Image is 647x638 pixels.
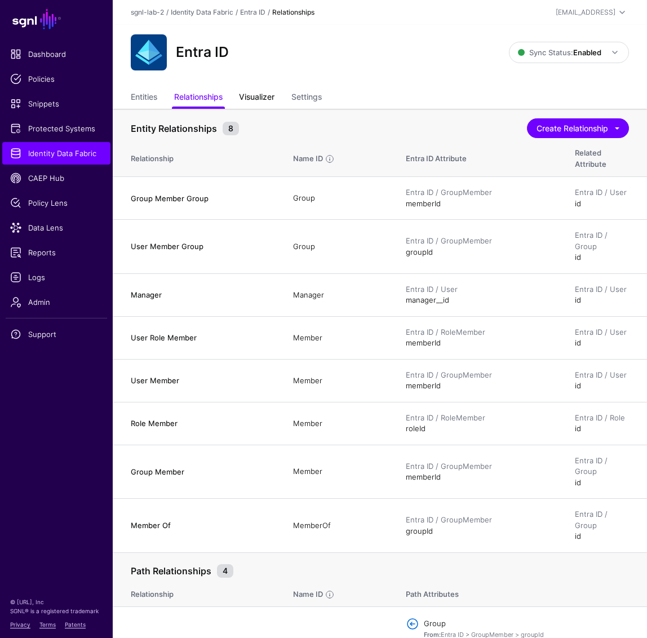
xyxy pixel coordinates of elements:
a: sgnl-lab-2 [131,8,164,16]
h4: Role Member [131,418,271,428]
h2: Entra ID [176,44,229,61]
a: Snippets [2,92,110,115]
p: © [URL], Inc [10,597,103,606]
td: groupId [395,499,564,553]
div: Entra ID / GroupMember [406,187,552,198]
div: id [575,370,629,392]
th: Path Attributes [395,578,647,607]
th: Entra ID Attribute [395,136,564,177]
div: Entra ID / RoleMember [406,327,552,338]
div: Entra ID / User [575,187,629,198]
a: Privacy [10,621,30,628]
div: Entra ID / User [575,370,629,381]
button: Create Relationship [527,118,629,138]
a: Dashboard [2,43,110,65]
div: id [575,327,629,349]
span: Reports [10,247,103,258]
span: Logs [10,272,103,283]
a: Settings [291,87,322,109]
span: CAEP Hub [10,172,103,184]
div: Entra ID / GroupMember [406,370,552,381]
div: id [575,455,629,489]
a: Entra ID [240,8,265,16]
h4: Group Member Group [131,193,271,203]
span: Protected Systems [10,123,103,134]
h4: User Member [131,375,271,386]
a: Reports [2,241,110,264]
td: roleId [395,402,564,445]
td: Group [282,177,395,220]
th: Related Attribute [564,136,647,177]
div: id [575,413,629,435]
td: Member [282,359,395,402]
div: [EMAIL_ADDRESS] [556,7,615,17]
div: Entra ID / User [575,327,629,338]
td: Group [282,220,395,274]
a: Relationships [174,87,223,109]
div: Entra ID / Group [575,509,629,531]
td: manager__id [395,273,564,316]
h4: Group Member [131,467,271,477]
a: Policy Lens [2,192,110,214]
a: Policies [2,68,110,90]
span: Data Lens [10,222,103,233]
td: Member [282,402,395,445]
span: Identity Data Fabric [10,148,103,159]
a: Protected Systems [2,117,110,140]
span: Path Relationships [128,564,214,578]
div: id [575,230,629,263]
strong: Enabled [573,48,601,57]
small: 8 [223,122,239,135]
a: CAEP Hub [2,167,110,189]
div: Entra ID / Role [575,413,629,424]
span: Admin [10,296,103,308]
img: svg+xml;base64,PHN2ZyB3aWR0aD0iNjQiIGhlaWdodD0iNjQiIHZpZXdCb3g9IjAgMCA2NCA2NCIgZmlsbD0ibm9uZSIgeG... [131,34,167,70]
strong: Relationships [272,8,314,16]
div: Entra ID / GroupMember [406,236,552,247]
span: Support [10,329,103,340]
a: Terms [39,621,56,628]
a: Entities [131,87,157,109]
div: Entra ID / Group [575,455,629,477]
td: memberId [395,316,564,359]
div: Entra ID / RoleMember [406,413,552,424]
p: SGNL® is a registered trademark [10,606,103,615]
a: Identity Data Fabric [171,8,233,16]
div: / [164,7,171,17]
a: Logs [2,266,110,289]
div: id [575,187,629,209]
h4: Group [424,618,629,628]
div: Entra ID / GroupMember [406,461,552,472]
a: Visualizer [239,87,274,109]
div: Entra ID / User [406,284,552,295]
td: memberId [395,177,564,220]
td: memberId [395,445,564,499]
span: Dashboard [10,48,103,60]
h4: User Role Member [131,333,271,343]
div: / [265,7,272,17]
h4: Manager [131,290,271,300]
small: 4 [217,564,233,578]
a: Patents [65,621,86,628]
a: Identity Data Fabric [2,142,110,165]
th: Relationship [113,578,282,607]
td: Member [282,445,395,499]
a: Data Lens [2,216,110,239]
td: Member [282,316,395,359]
span: Sync Status: [518,48,601,57]
div: Entra ID / User [575,284,629,295]
span: Policies [10,73,103,85]
td: Manager [282,273,395,316]
div: Name ID [292,589,324,600]
span: Entity Relationships [128,122,220,135]
a: SGNL [7,7,106,32]
div: Entra ID / Group [575,230,629,252]
span: Policy Lens [10,197,103,209]
div: Entra ID / GroupMember [406,515,552,526]
td: memberId [395,359,564,402]
div: / [233,7,240,17]
a: Admin [2,291,110,313]
td: groupId [395,220,564,274]
td: MemberOf [282,499,395,553]
th: Relationship [113,136,282,177]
